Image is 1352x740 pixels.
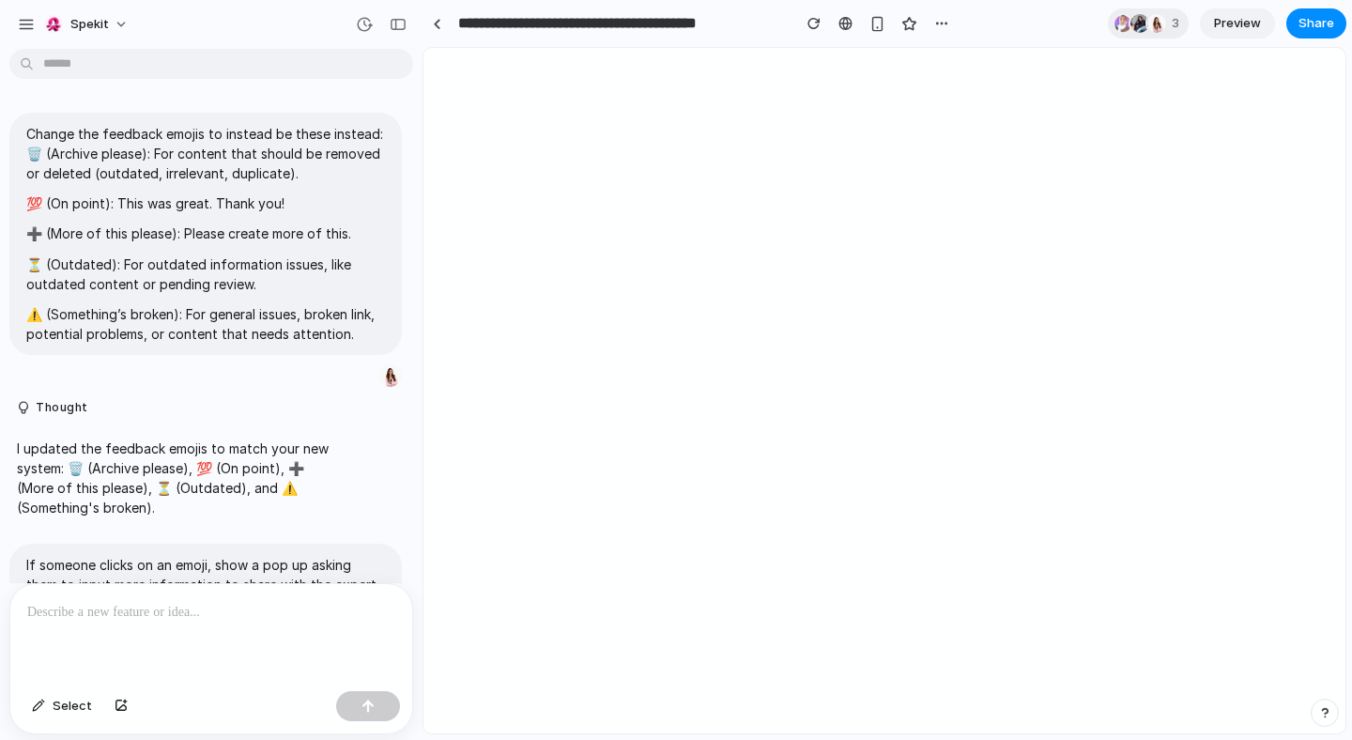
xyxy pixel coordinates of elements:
[1298,14,1334,33] span: Share
[70,15,109,34] span: Spekit
[26,124,385,183] p: Change the feedback emojis to instead be these instead: 🗑️ (Archive please): For content that sho...
[1172,14,1185,33] span: 3
[1214,14,1261,33] span: Preview
[26,304,385,344] p: ⚠️ (Something’s broken): For general issues, broken link, potential problems, or content that nee...
[1200,8,1275,39] a: Preview
[26,193,385,213] p: 💯 (On point): This was great. Thank you!
[26,555,385,594] p: If someone clicks on an emoji, show a pop up asking them to input more information to share with ...
[37,9,138,39] button: Spekit
[17,439,330,517] p: I updated the feedback emojis to match your new system: 🗑️ (Archive please), 💯 (On point), ➕ (Mor...
[1108,8,1189,39] div: 3
[26,224,385,243] p: ➕ (More of this please): Please create more of this.
[23,691,101,721] button: Select
[1286,8,1346,39] button: Share
[26,254,385,294] p: ⏳ (Outdated): For outdated information issues, like outdated content or pending review.
[53,697,92,716] span: Select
